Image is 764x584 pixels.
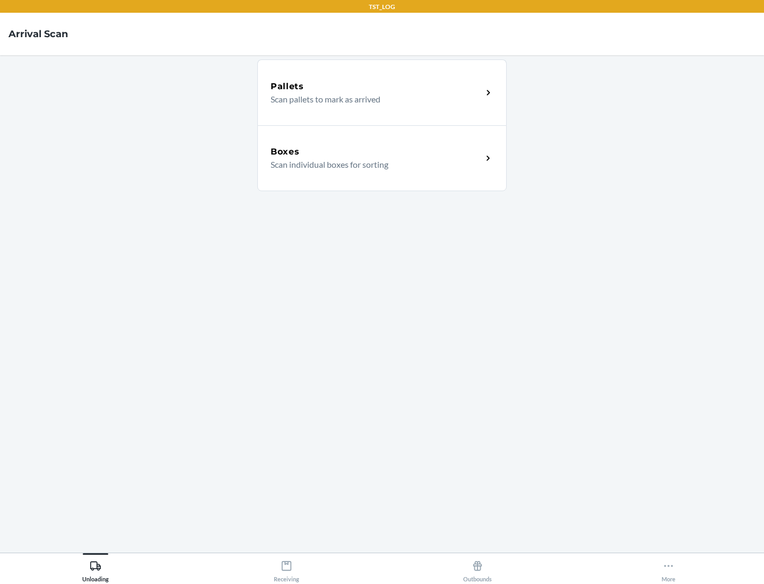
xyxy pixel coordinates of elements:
p: Scan pallets to mark as arrived [271,93,474,106]
h4: Arrival Scan [8,27,68,41]
button: Receiving [191,553,382,582]
h5: Boxes [271,145,300,158]
a: BoxesScan individual boxes for sorting [257,125,507,191]
div: More [662,556,675,582]
p: Scan individual boxes for sorting [271,158,474,171]
button: More [573,553,764,582]
div: Receiving [274,556,299,582]
div: Outbounds [463,556,492,582]
p: TST_LOG [369,2,395,12]
a: PalletsScan pallets to mark as arrived [257,59,507,125]
button: Outbounds [382,553,573,582]
div: Unloading [82,556,109,582]
h5: Pallets [271,80,304,93]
